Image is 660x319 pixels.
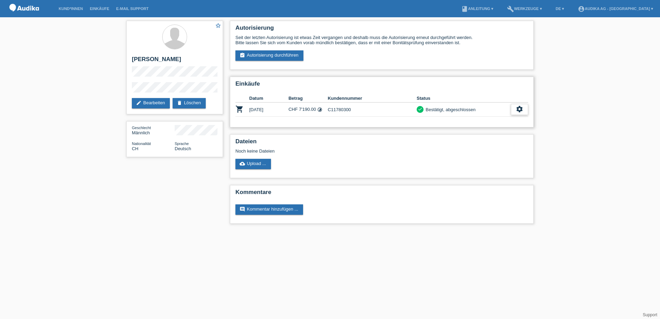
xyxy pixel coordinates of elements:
[240,52,245,58] i: assignment_turned_in
[507,6,514,12] i: build
[328,103,417,117] td: C11780300
[215,22,221,29] i: star_border
[417,94,511,103] th: Status
[458,7,497,11] a: bookAnleitung ▾
[249,103,289,117] td: [DATE]
[504,7,545,11] a: buildWerkzeuge ▾
[418,107,423,112] i: check
[132,142,151,146] span: Nationalität
[7,13,41,19] a: POS — MF Group
[289,94,328,103] th: Betrag
[461,6,468,12] i: book
[113,7,152,11] a: E-Mail Support
[175,146,191,151] span: Deutsch
[177,100,182,106] i: delete
[235,35,528,45] div: Seit der letzten Autorisierung ist etwas Zeit vergangen und deshalb muss die Autorisierung erneut...
[643,312,657,317] a: Support
[235,159,271,169] a: cloud_uploadUpload ...
[235,50,303,61] a: assignment_turned_inAutorisierung durchführen
[235,80,528,91] h2: Einkäufe
[574,7,657,11] a: account_circleAudika AG - [GEOGRAPHIC_DATA] ▾
[132,56,217,66] h2: [PERSON_NAME]
[235,25,528,35] h2: Autorisierung
[235,148,446,154] div: Noch keine Dateien
[317,107,322,112] i: Fixe Raten (12 Raten)
[235,204,303,215] a: commentKommentar hinzufügen ...
[132,146,138,151] span: Schweiz
[55,7,86,11] a: Kund*innen
[424,106,476,113] div: Bestätigt, abgeschlossen
[175,142,189,146] span: Sprache
[136,100,142,106] i: edit
[240,206,245,212] i: comment
[235,138,528,148] h2: Dateien
[132,98,170,108] a: editBearbeiten
[86,7,113,11] a: Einkäufe
[240,161,245,166] i: cloud_upload
[578,6,585,12] i: account_circle
[215,22,221,30] a: star_border
[132,125,175,135] div: Männlich
[235,105,244,113] i: POSP00026274
[235,189,528,199] h2: Kommentare
[516,105,523,113] i: settings
[132,126,151,130] span: Geschlecht
[289,103,328,117] td: CHF 7'190.00
[249,94,289,103] th: Datum
[552,7,567,11] a: DE ▾
[173,98,206,108] a: deleteLöschen
[328,94,417,103] th: Kundennummer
